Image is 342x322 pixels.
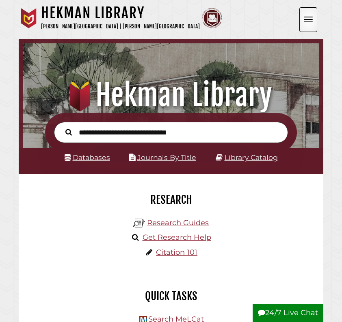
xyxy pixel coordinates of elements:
h1: Hekman Library [28,77,314,113]
a: Research Guides [147,218,209,227]
h1: Hekman Library [41,4,200,22]
button: Open the menu [299,7,317,32]
h2: Research [25,193,317,207]
a: Citation 101 [156,248,197,257]
a: Journals By Title [137,153,196,162]
button: Search [61,127,76,137]
h2: Quick Tasks [25,289,317,303]
a: Get Research Help [143,233,211,242]
a: Library Catalog [225,153,278,162]
img: Hekman Library Logo [133,217,145,229]
img: Calvin Theological Seminary [202,8,222,28]
a: Databases [65,153,110,162]
i: Search [65,129,72,136]
p: [PERSON_NAME][GEOGRAPHIC_DATA] | [PERSON_NAME][GEOGRAPHIC_DATA] [41,22,200,31]
img: Calvin University [19,8,39,28]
